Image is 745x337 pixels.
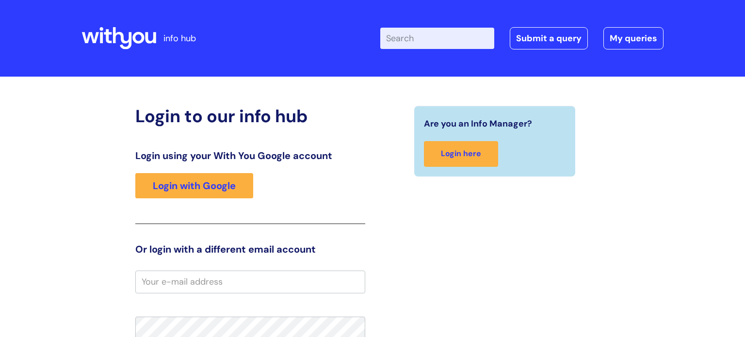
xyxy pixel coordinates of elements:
h2: Login to our info hub [135,106,365,127]
p: info hub [163,31,196,46]
a: Login with Google [135,173,253,198]
h3: Login using your With You Google account [135,150,365,161]
a: Login here [424,141,498,167]
input: Your e-mail address [135,271,365,293]
span: Are you an Info Manager? [424,116,532,131]
input: Search [380,28,494,49]
a: My queries [603,27,664,49]
a: Submit a query [510,27,588,49]
h3: Or login with a different email account [135,243,365,255]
